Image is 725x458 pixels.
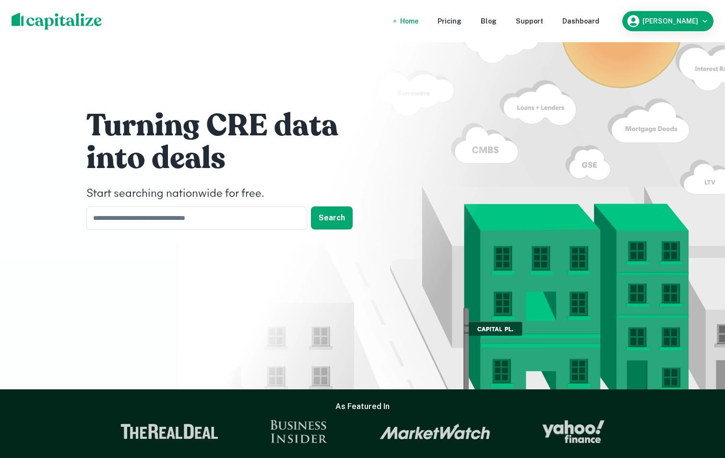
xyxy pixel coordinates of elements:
[542,420,605,443] img: Yahoo Finance
[516,16,543,26] a: Support
[677,381,725,427] iframe: Chat Widget
[120,424,218,439] img: The Real Deal
[86,139,374,178] h1: into deals
[270,420,328,443] img: Business Insider
[400,16,418,26] a: Home
[86,185,374,203] h4: Start searching nationwide for free.
[622,11,713,31] button: [PERSON_NAME]
[642,18,698,24] h6: [PERSON_NAME]
[438,16,462,26] a: Pricing
[380,423,490,440] img: Market Watch
[311,206,353,229] button: Search
[562,16,599,26] a: Dashboard
[12,12,102,30] img: capitalize-logo.png
[335,401,390,412] h6: As Featured In
[481,16,497,26] a: Blog
[86,107,374,145] h1: Turning CRE data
